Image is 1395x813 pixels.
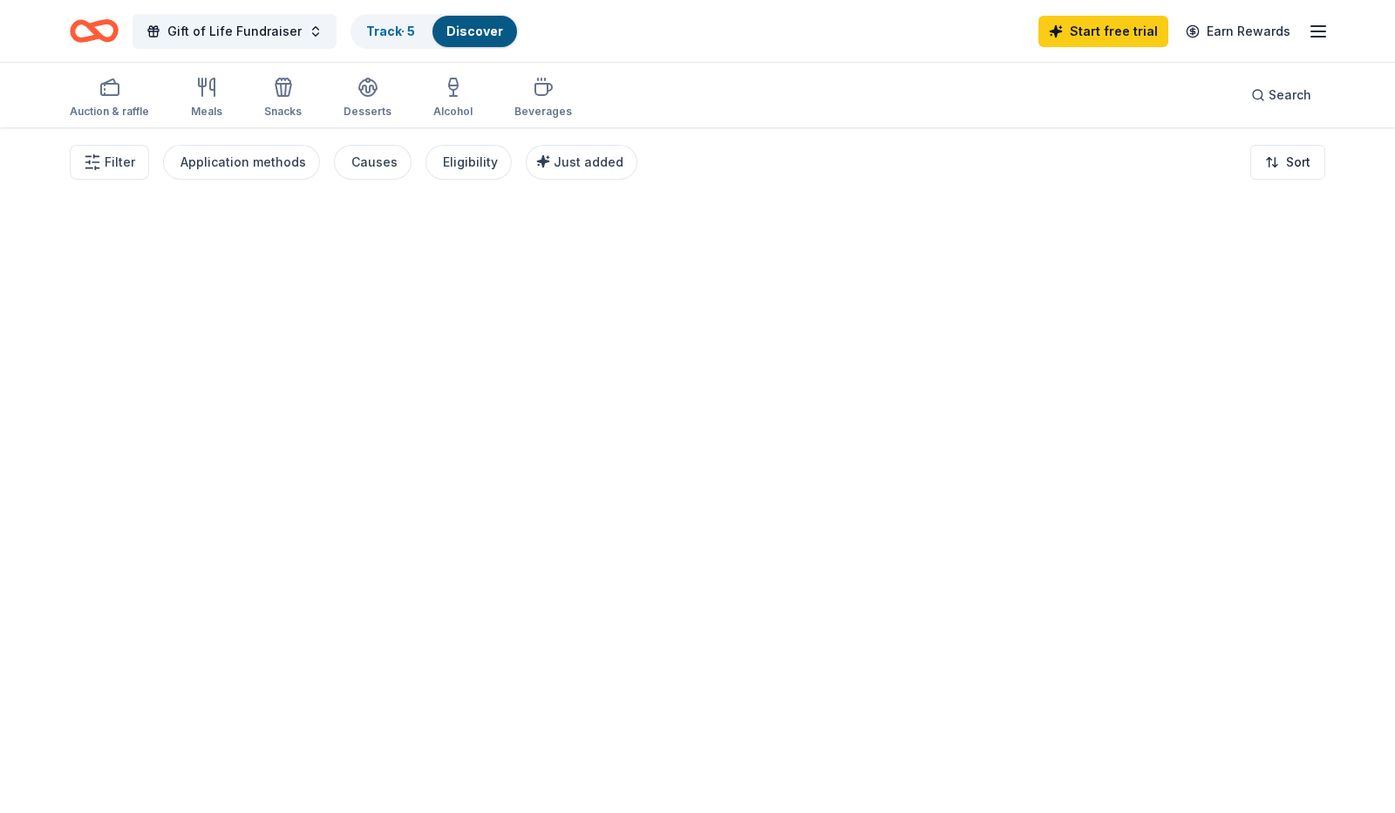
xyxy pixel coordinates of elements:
div: Eligibility [443,152,498,173]
button: Track· 5Discover [350,14,519,49]
div: Auction & raffle [70,105,149,119]
button: Causes [334,145,412,180]
button: Gift of Life Fundraiser [133,14,337,49]
a: Home [70,10,119,51]
button: Search [1237,78,1325,113]
a: Start free trial [1038,16,1168,47]
button: Sort [1250,145,1325,180]
button: Just added [526,145,637,180]
div: Meals [191,105,222,119]
span: Search [1269,85,1311,106]
button: Desserts [344,70,391,127]
button: Eligibility [425,145,512,180]
span: Just added [554,154,623,169]
button: Auction & raffle [70,70,149,127]
a: Earn Rewards [1175,16,1301,47]
div: Application methods [180,152,306,173]
span: Sort [1286,152,1310,173]
button: Alcohol [433,70,473,127]
span: Gift of Life Fundraiser [167,21,302,42]
span: Filter [105,152,135,173]
div: Desserts [344,105,391,119]
button: Application methods [163,145,320,180]
div: Snacks [264,105,302,119]
div: Alcohol [433,105,473,119]
div: Beverages [514,105,572,119]
a: Discover [446,24,503,38]
a: Track· 5 [366,24,415,38]
button: Meals [191,70,222,127]
div: Causes [351,152,398,173]
button: Beverages [514,70,572,127]
button: Filter [70,145,149,180]
button: Snacks [264,70,302,127]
